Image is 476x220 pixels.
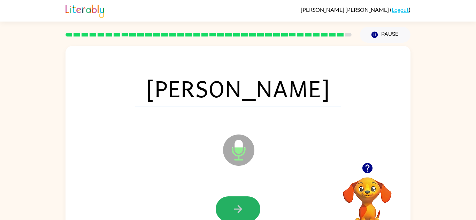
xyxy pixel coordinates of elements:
[392,6,409,13] a: Logout
[301,6,390,13] span: [PERSON_NAME] [PERSON_NAME]
[66,3,104,18] img: Literably
[301,6,410,13] div: ( )
[135,70,341,106] span: [PERSON_NAME]
[360,27,410,43] button: Pause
